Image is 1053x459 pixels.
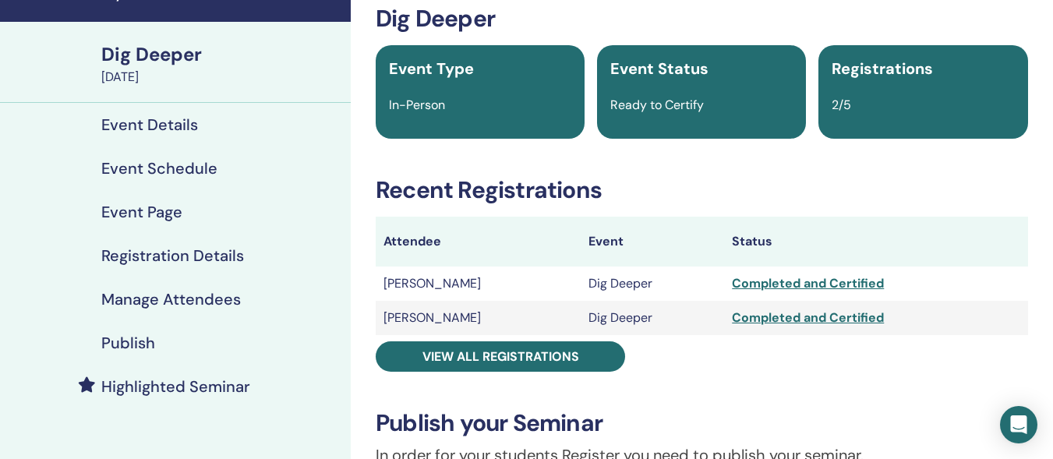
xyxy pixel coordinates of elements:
a: Dig Deeper[DATE] [92,41,351,87]
h3: Recent Registrations [376,176,1028,204]
span: 2/5 [832,97,851,113]
td: Dig Deeper [581,267,725,301]
h3: Publish your Seminar [376,409,1028,437]
div: [DATE] [101,68,341,87]
td: [PERSON_NAME] [376,301,581,335]
th: Event [581,217,725,267]
span: In-Person [389,97,445,113]
span: Ready to Certify [610,97,704,113]
div: Open Intercom Messenger [1000,406,1037,443]
th: Attendee [376,217,581,267]
h4: Manage Attendees [101,290,241,309]
h4: Event Schedule [101,159,217,178]
h4: Registration Details [101,246,244,265]
span: View all registrations [422,348,579,365]
h4: Event Details [101,115,198,134]
span: Registrations [832,58,933,79]
th: Status [724,217,1027,267]
span: Event Type [389,58,474,79]
td: [PERSON_NAME] [376,267,581,301]
td: Dig Deeper [581,301,725,335]
span: Event Status [610,58,708,79]
h4: Publish [101,334,155,352]
h4: Highlighted Seminar [101,377,250,396]
div: Dig Deeper [101,41,341,68]
h4: Event Page [101,203,182,221]
a: View all registrations [376,341,625,372]
h3: Dig Deeper [376,5,1028,33]
div: Completed and Certified [732,309,1019,327]
div: Completed and Certified [732,274,1019,293]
